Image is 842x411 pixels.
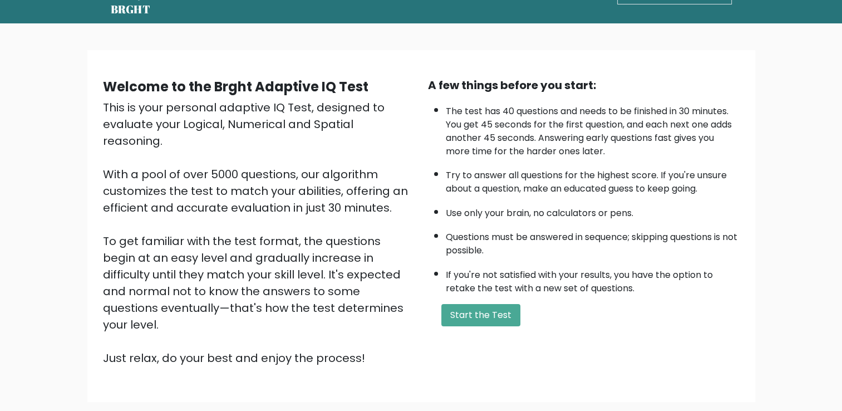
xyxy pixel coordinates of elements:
[446,163,740,195] li: Try to answer all questions for the highest score. If you're unsure about a question, make an edu...
[428,77,740,94] div: A few things before you start:
[111,3,151,16] h5: BRGHT
[446,201,740,220] li: Use only your brain, no calculators or pens.
[103,77,368,96] b: Welcome to the Brght Adaptive IQ Test
[103,99,415,366] div: This is your personal adaptive IQ Test, designed to evaluate your Logical, Numerical and Spatial ...
[441,304,520,326] button: Start the Test
[446,225,740,257] li: Questions must be answered in sequence; skipping questions is not possible.
[446,263,740,295] li: If you're not satisfied with your results, you have the option to retake the test with a new set ...
[446,99,740,158] li: The test has 40 questions and needs to be finished in 30 minutes. You get 45 seconds for the firs...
